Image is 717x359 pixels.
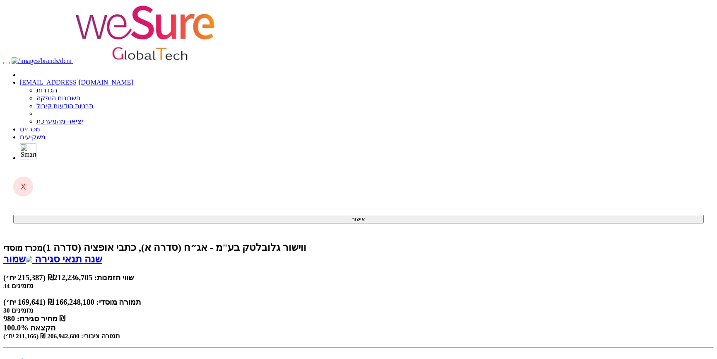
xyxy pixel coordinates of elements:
li: הגדרות [36,86,714,94]
a: תבניות הודעות קיבול [36,102,94,109]
span: X [20,182,26,192]
img: Auction Logo [73,3,218,63]
img: SmartBull Logo [20,143,36,160]
small: מכרז מוסדי [3,243,43,252]
a: שנה תנאי סגירה [32,254,102,264]
img: /images/brands/dcm [12,57,72,65]
a: [EMAIL_ADDRESS][DOMAIN_NAME] [20,79,133,86]
a: משקיעים [20,133,46,141]
a: מכרזים [20,126,40,133]
small: 30 מזמינים [3,307,34,314]
img: excel-file-white.png [26,256,32,262]
div: ווישור גלובלטק בע"מ - אג״ח (סדרה א), כתבי אופציה (סדרה 1) - הנפקה לציבור [3,242,714,253]
div: שווי הזמנות: ₪212,236,705 (215,387 יח׳) [3,273,714,282]
small: תמורה ציבורי: 206,942,680 ₪ (211,166 יח׳) [3,332,120,340]
a: חשבונות הנפקה [36,95,80,102]
a: יציאה מהמערכת [36,118,83,125]
div: תמורה מוסדי: 166,248,180 ₪ (169,641 יח׳) [3,298,714,307]
button: אישור [13,215,704,223]
span: 100.0% הקצאה [3,323,55,332]
a: שמור [3,254,32,264]
small: 34 מזמינים [3,282,34,289]
span: שנה תנאי סגירה [35,254,102,264]
div: מחיר סגירה: 980 ₪ [3,314,714,323]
